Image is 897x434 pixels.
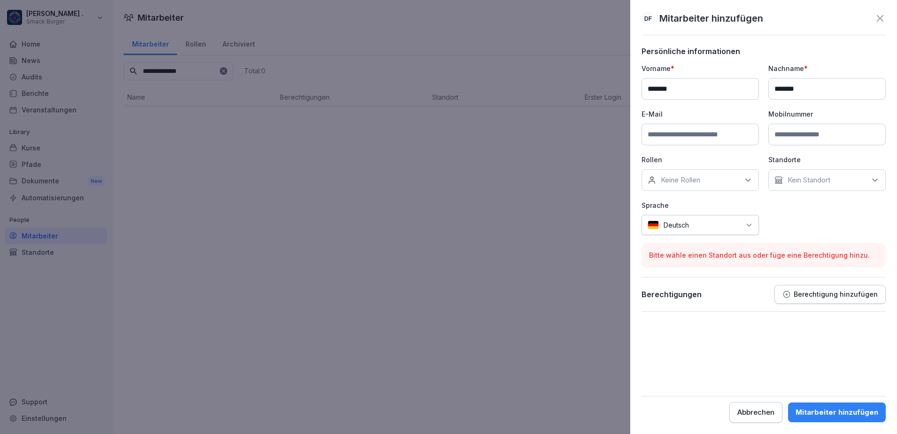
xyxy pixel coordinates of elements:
div: DF [642,12,655,25]
p: Vorname [642,63,759,73]
button: Mitarbeiter hinzufügen [788,402,886,422]
div: Mitarbeiter hinzufügen [796,407,878,418]
p: Berechtigungen [642,290,702,299]
p: E-Mail [642,109,759,119]
div: Abbrechen [737,407,774,418]
button: Berechtigung hinzufügen [774,285,886,304]
p: Mobilnummer [768,109,886,119]
p: Sprache [642,200,759,210]
p: Keine Rollen [661,175,700,185]
button: Abbrechen [729,402,782,423]
p: Kein Standort [788,175,830,185]
p: Berechtigung hinzufügen [794,291,878,298]
img: de.svg [648,221,659,229]
p: Mitarbeiter hinzufügen [659,11,763,25]
p: Bitte wähle einen Standort aus oder füge eine Berechtigung hinzu. [649,250,878,260]
p: Standorte [768,155,886,165]
p: Nachname [768,63,886,73]
p: Persönliche informationen [642,47,886,56]
p: Rollen [642,155,759,165]
div: Deutsch [642,215,759,235]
